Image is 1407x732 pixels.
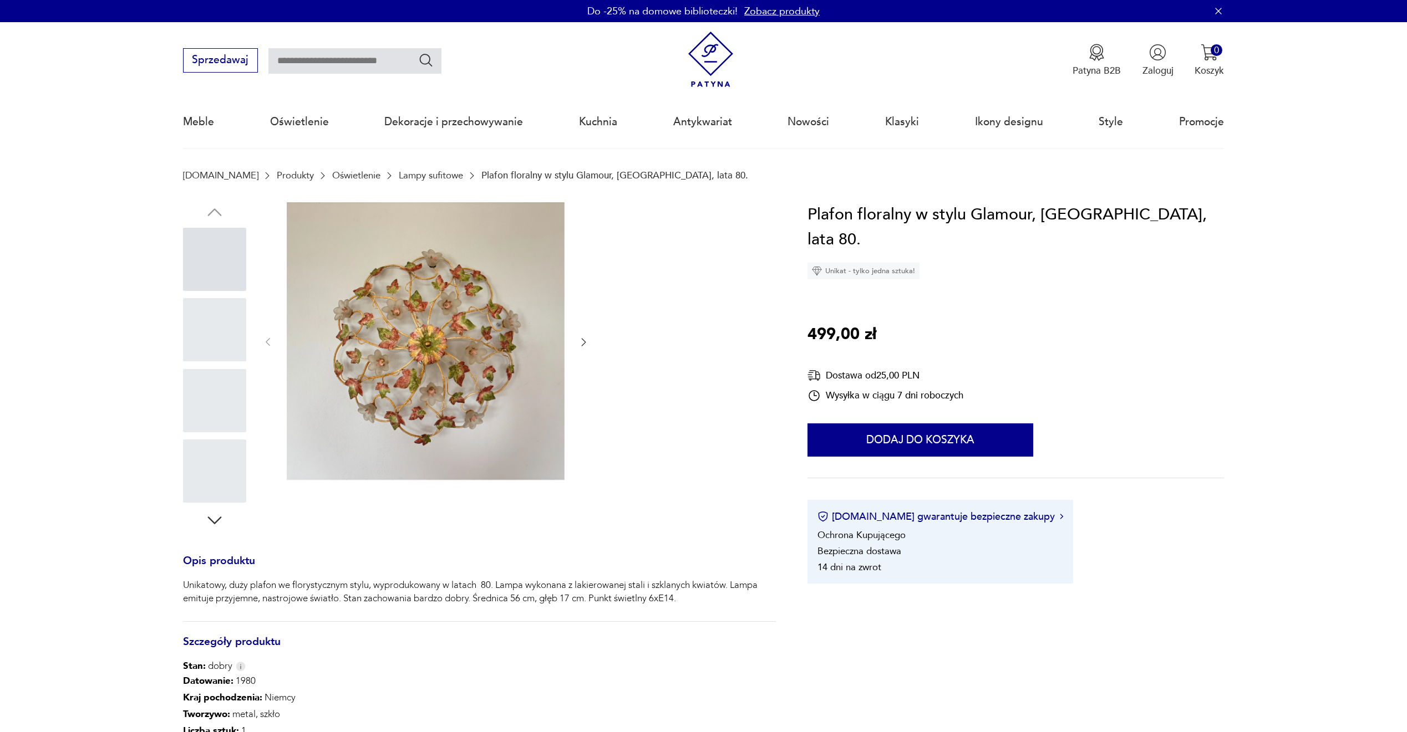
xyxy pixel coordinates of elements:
[183,48,258,73] button: Sprzedawaj
[1073,64,1121,77] p: Patyna B2B
[183,557,776,579] h3: Opis produktu
[807,263,920,279] div: Unikat - tylko jedna sztuka!
[788,96,829,147] a: Nowości
[807,202,1224,253] h1: Plafon floralny w stylu Glamour, [GEOGRAPHIC_DATA], lata 80.
[418,52,434,68] button: Szukaj
[1073,44,1121,77] button: Patyna B2B
[1211,44,1222,56] div: 0
[807,368,821,382] img: Ikona dostawy
[183,579,776,605] p: Unikatowy, duży plafon we florystycznym stylu, wyprodukowany w latach 80. Lampa wykonana z lakier...
[183,674,233,687] b: Datowanie :
[673,96,732,147] a: Antykwariat
[481,170,748,181] p: Plafon floralny w stylu Glamour, [GEOGRAPHIC_DATA], lata 80.
[183,706,298,723] p: metal, szkło
[744,4,820,18] a: Zobacz produkty
[1142,64,1174,77] p: Zaloguj
[183,57,258,65] a: Sprzedawaj
[277,170,314,181] a: Produkty
[1195,44,1224,77] button: 0Koszyk
[817,545,901,557] li: Bezpieczna dostawa
[817,510,1063,524] button: [DOMAIN_NAME] gwarantuje bezpieczne zakupy
[183,691,262,704] b: Kraj pochodzenia :
[1142,44,1174,77] button: Zaloguj
[183,170,258,181] a: [DOMAIN_NAME]
[1099,96,1123,147] a: Style
[399,170,463,181] a: Lampy sufitowe
[1195,64,1224,77] p: Koszyk
[1201,44,1218,61] img: Ikona koszyka
[579,96,617,147] a: Kuchnia
[183,673,298,689] p: 1980
[817,561,881,574] li: 14 dni na zwrot
[183,689,298,706] p: Niemcy
[807,322,876,347] p: 499,00 zł
[807,423,1033,457] button: Dodaj do koszyka
[236,662,246,671] img: Info icon
[183,638,776,660] h3: Szczegóły produktu
[384,96,523,147] a: Dekoracje i przechowywanie
[1179,96,1224,147] a: Promocje
[183,659,232,673] span: dobry
[807,389,963,402] div: Wysyłka w ciągu 7 dni roboczych
[1088,44,1105,61] img: Ikona medalu
[287,202,565,480] img: Zdjęcie produktu Plafon floralny w stylu Glamour, Niemcy, lata 80.
[183,96,214,147] a: Meble
[1073,44,1121,77] a: Ikona medaluPatyna B2B
[812,266,822,276] img: Ikona diamentu
[1060,514,1063,519] img: Ikona strzałki w prawo
[270,96,329,147] a: Oświetlenie
[587,4,738,18] p: Do -25% na domowe biblioteczki!
[975,96,1043,147] a: Ikony designu
[885,96,919,147] a: Klasyki
[683,32,739,88] img: Patyna - sklep z meblami i dekoracjami vintage
[807,368,963,382] div: Dostawa od 25,00 PLN
[183,708,230,720] b: Tworzywo :
[817,529,906,541] li: Ochrona Kupującego
[183,659,206,672] b: Stan:
[332,170,380,181] a: Oświetlenie
[817,511,829,522] img: Ikona certyfikatu
[1149,44,1166,61] img: Ikonka użytkownika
